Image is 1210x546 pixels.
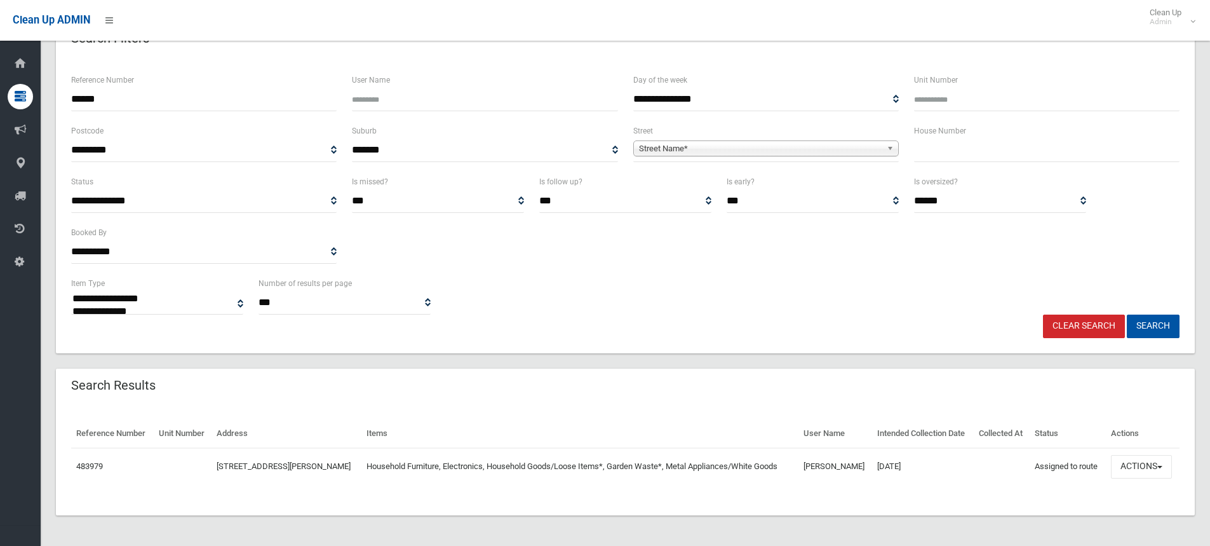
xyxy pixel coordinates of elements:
label: Day of the week [633,73,687,87]
th: Actions [1106,420,1180,448]
a: [STREET_ADDRESS][PERSON_NAME] [217,461,351,471]
label: Is missed? [352,175,388,189]
th: Intended Collection Date [872,420,974,448]
label: Status [71,175,93,189]
a: Clear Search [1043,315,1125,338]
span: Street Name* [639,141,882,156]
span: Clean Up ADMIN [13,14,90,26]
label: Is follow up? [539,175,582,189]
th: Collected At [974,420,1030,448]
th: Unit Number [154,420,212,448]
td: Household Furniture, Electronics, Household Goods/Loose Items*, Garden Waste*, Metal Appliances/W... [361,448,798,485]
label: Street [633,124,653,138]
label: Postcode [71,124,104,138]
span: Clean Up [1143,8,1194,27]
th: Reference Number [71,420,154,448]
button: Search [1127,315,1180,338]
td: Assigned to route [1030,448,1105,485]
th: User Name [798,420,872,448]
label: Suburb [352,124,377,138]
th: Address [212,420,361,448]
label: House Number [914,124,966,138]
label: Number of results per page [259,276,352,290]
label: Unit Number [914,73,958,87]
button: Actions [1111,455,1172,479]
small: Admin [1150,17,1181,27]
label: Is early? [727,175,755,189]
td: [DATE] [872,448,974,485]
td: [PERSON_NAME] [798,448,872,485]
a: 483979 [76,461,103,471]
label: Reference Number [71,73,134,87]
label: Item Type [71,276,105,290]
label: Is oversized? [914,175,958,189]
label: Booked By [71,226,107,240]
header: Search Results [56,373,171,398]
th: Status [1030,420,1105,448]
label: User Name [352,73,390,87]
th: Items [361,420,798,448]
